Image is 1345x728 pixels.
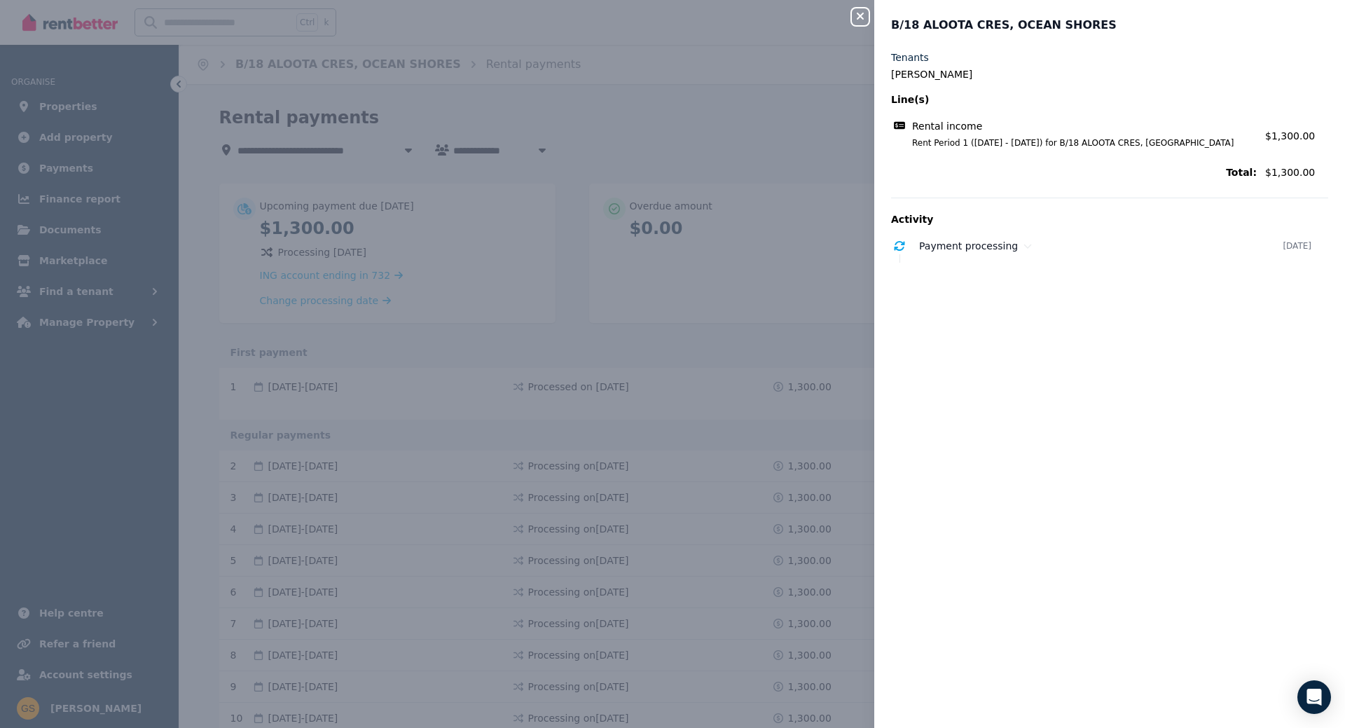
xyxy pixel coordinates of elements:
[895,137,1257,149] span: Rent Period 1 ([DATE] - [DATE]) for B/18 ALOOTA CRES, [GEOGRAPHIC_DATA]
[891,17,1117,34] span: B/18 ALOOTA CRES, OCEAN SHORES
[912,119,982,133] span: Rental income
[891,165,1257,179] span: Total:
[891,212,1328,226] p: Activity
[1297,680,1331,714] div: Open Intercom Messenger
[1265,165,1328,179] span: $1,300.00
[1283,240,1311,252] time: [DATE]
[1265,130,1315,142] span: $1,300.00
[891,67,1328,81] legend: [PERSON_NAME]
[891,50,929,64] label: Tenants
[919,240,1018,252] span: Payment processing
[891,92,1257,107] span: Line(s)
